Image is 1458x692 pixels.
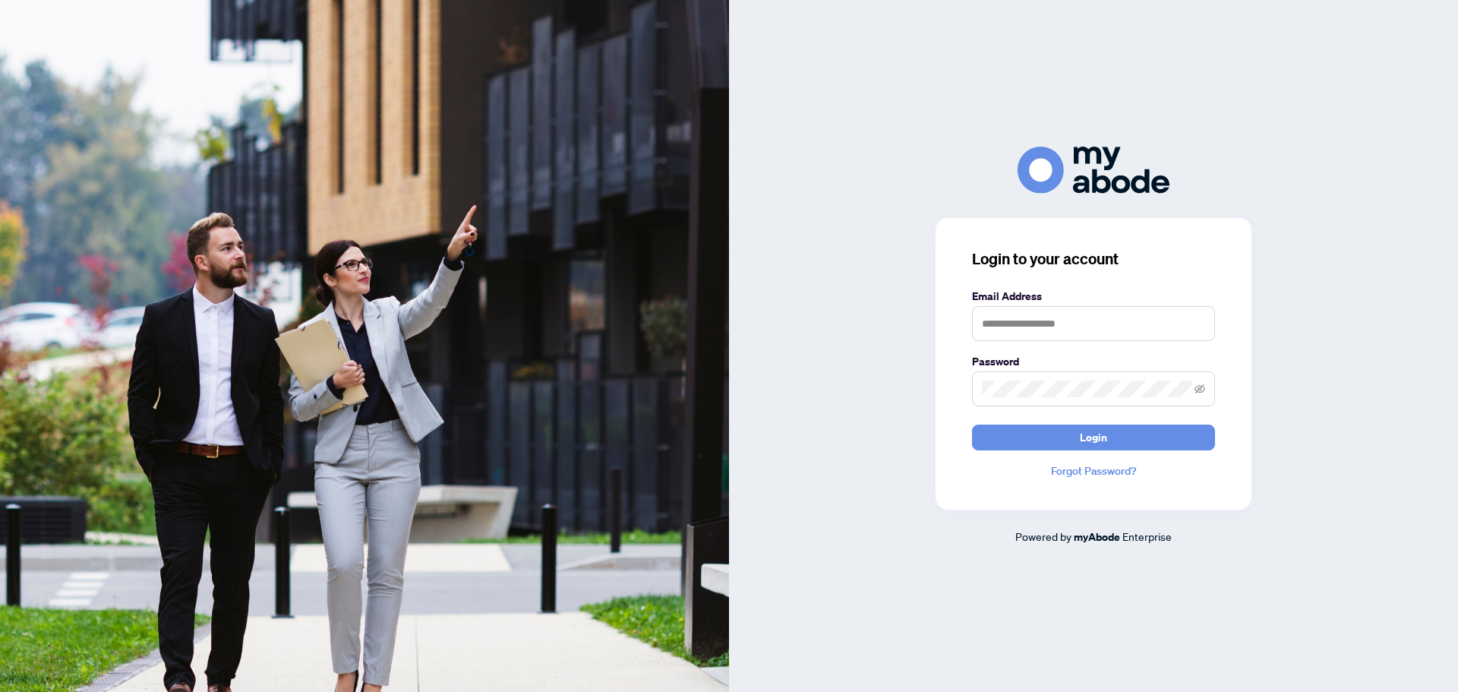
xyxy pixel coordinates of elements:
[1015,529,1071,543] span: Powered by
[1074,529,1120,545] a: myAbode
[972,248,1215,270] h3: Login to your account
[1018,147,1169,193] img: ma-logo
[972,463,1215,479] a: Forgot Password?
[1194,384,1205,394] span: eye-invisible
[972,288,1215,305] label: Email Address
[972,353,1215,370] label: Password
[1122,529,1172,543] span: Enterprise
[1080,425,1107,450] span: Login
[972,425,1215,450] button: Login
